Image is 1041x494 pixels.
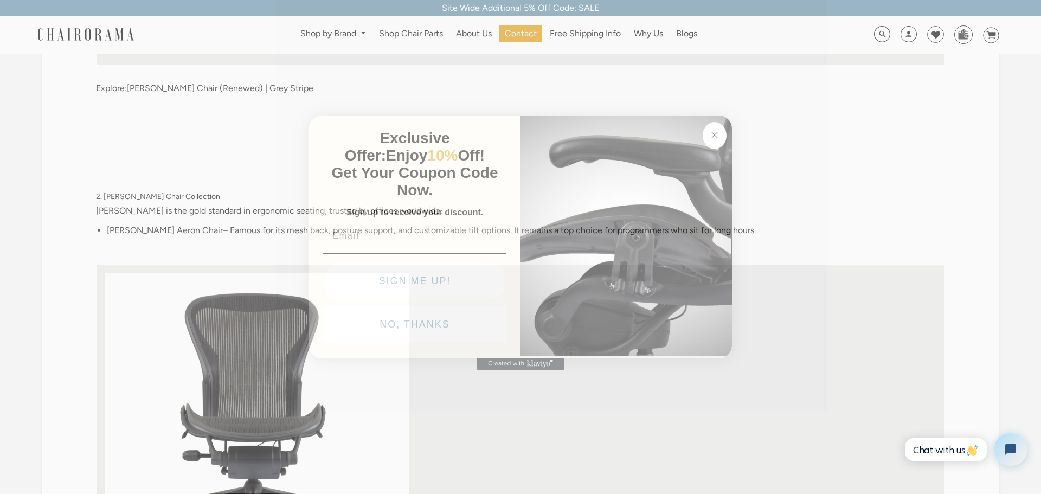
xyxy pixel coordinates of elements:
iframe: Tidio Chat [893,424,1036,475]
img: 92d77583-a095-41f6-84e7-858462e0427a.jpeg [520,113,732,356]
input: Email [323,225,506,247]
img: underline [323,253,506,254]
button: Close dialog [703,122,727,149]
a: Created with Klaviyo - opens in a new tab [477,357,564,370]
span: 10% [427,147,458,164]
span: Sign up to receive your discount. [346,208,483,217]
button: NO, THANKS [323,306,506,342]
button: SIGN ME UP! [325,263,504,299]
span: Exclusive Offer: [345,130,450,164]
span: Enjoy Off! [386,147,485,164]
span: Get Your Coupon Code Now. [332,164,498,198]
